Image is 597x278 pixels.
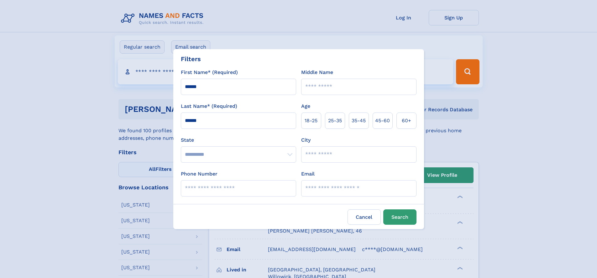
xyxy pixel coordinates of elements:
span: 25‑35 [328,117,342,124]
label: City [301,136,311,144]
span: 60+ [402,117,411,124]
label: Last Name* (Required) [181,102,237,110]
label: Cancel [348,209,381,225]
label: Email [301,170,315,178]
span: 18‑25 [305,117,317,124]
div: Filters [181,54,201,64]
label: State [181,136,296,144]
span: 35‑45 [352,117,366,124]
span: 45‑60 [375,117,390,124]
button: Search [383,209,416,225]
label: Age [301,102,310,110]
label: Phone Number [181,170,217,178]
label: First Name* (Required) [181,69,238,76]
label: Middle Name [301,69,333,76]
